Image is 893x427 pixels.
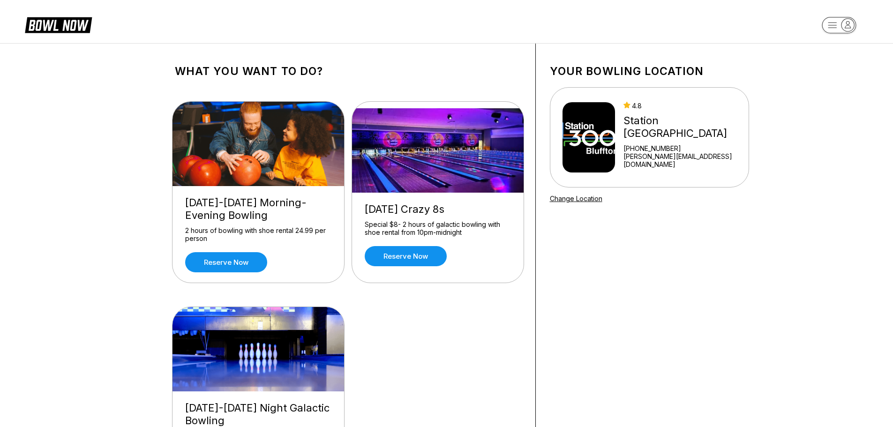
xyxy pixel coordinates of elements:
div: [PHONE_NUMBER] [623,144,744,152]
h1: What you want to do? [175,65,521,78]
div: [DATE]-[DATE] Night Galactic Bowling [185,402,331,427]
div: 2 hours of bowling with shoe rental 24.99 per person [185,226,331,243]
div: Station [GEOGRAPHIC_DATA] [623,114,744,140]
h1: Your bowling location [550,65,749,78]
a: [PERSON_NAME][EMAIL_ADDRESS][DOMAIN_NAME] [623,152,744,168]
div: [DATE]-[DATE] Morning-Evening Bowling [185,196,331,222]
a: Change Location [550,195,602,202]
img: Friday-Sunday Morning-Evening Bowling [173,102,345,186]
a: Reserve now [185,252,267,272]
a: Reserve now [365,246,447,266]
div: [DATE] Crazy 8s [365,203,511,216]
div: Special $8- 2 hours of galactic bowling with shoe rental from 10pm-midnight [365,220,511,237]
img: Station 300 Bluffton [563,102,615,172]
div: 4.8 [623,102,744,110]
img: Friday-Saturday Night Galactic Bowling [173,307,345,391]
img: Thursday Crazy 8s [352,108,525,193]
